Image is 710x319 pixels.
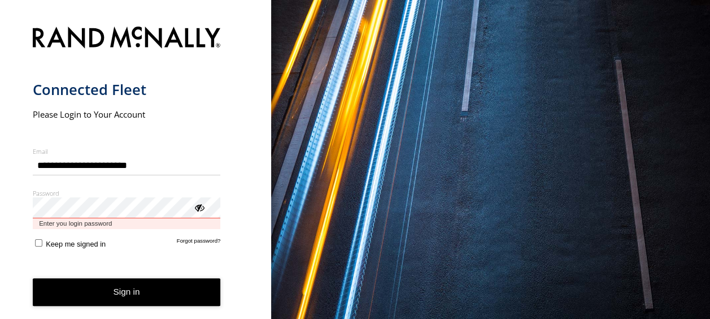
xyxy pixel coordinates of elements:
button: Sign in [33,278,221,306]
label: Email [33,147,221,156]
span: Enter you login password [33,218,221,229]
span: Keep me signed in [46,240,106,248]
img: Rand McNally [33,24,221,53]
h1: Connected Fleet [33,80,221,99]
input: Keep me signed in [35,239,42,247]
div: ViewPassword [193,201,204,213]
label: Password [33,189,221,197]
a: Forgot password? [177,238,221,248]
h2: Please Login to Your Account [33,109,221,120]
